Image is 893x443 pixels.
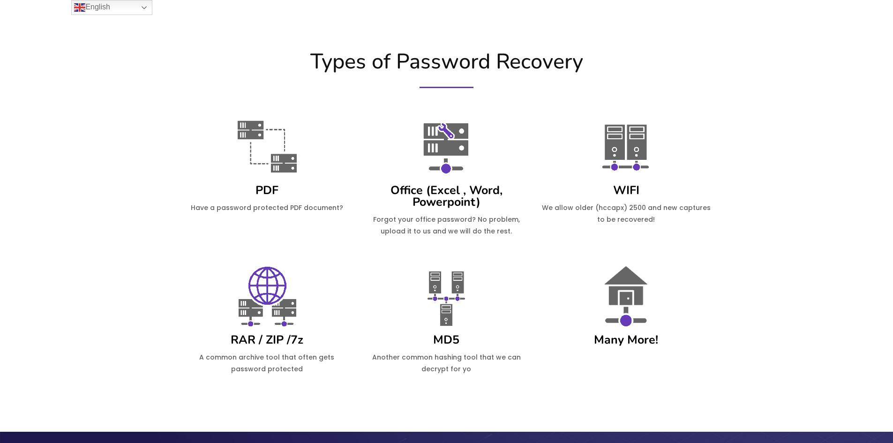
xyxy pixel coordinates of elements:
img: icon2 [591,261,661,331]
img: en [74,2,85,13]
p: Another common hashing tool that we can decrypt for yo [361,352,532,375]
img: icon1 [591,112,661,182]
p: We allow older (hccapx) 2500 and new captures to be recovered! [541,202,711,225]
img: icon4 [232,112,302,182]
p: Have a password protected PDF document? [182,202,352,214]
h2: Types of Password Recovery [177,49,716,75]
h4: MD5 [361,334,532,346]
img: icon6 [232,261,302,331]
h4: RAR / ZIP /7z [182,334,352,346]
h4: Office (Excel , Word, Powerpoint) [361,185,532,208]
h4: WIFI [541,185,711,196]
img: icon5 [411,261,481,331]
h4: Many More! [541,334,711,346]
p: A common archive tool that often gets password protected [182,352,352,375]
p: Forgot your office password? No problem, upload it to us and we will do the rest. [361,214,532,237]
img: icon3 [411,112,481,182]
h4: PDF [182,185,352,196]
